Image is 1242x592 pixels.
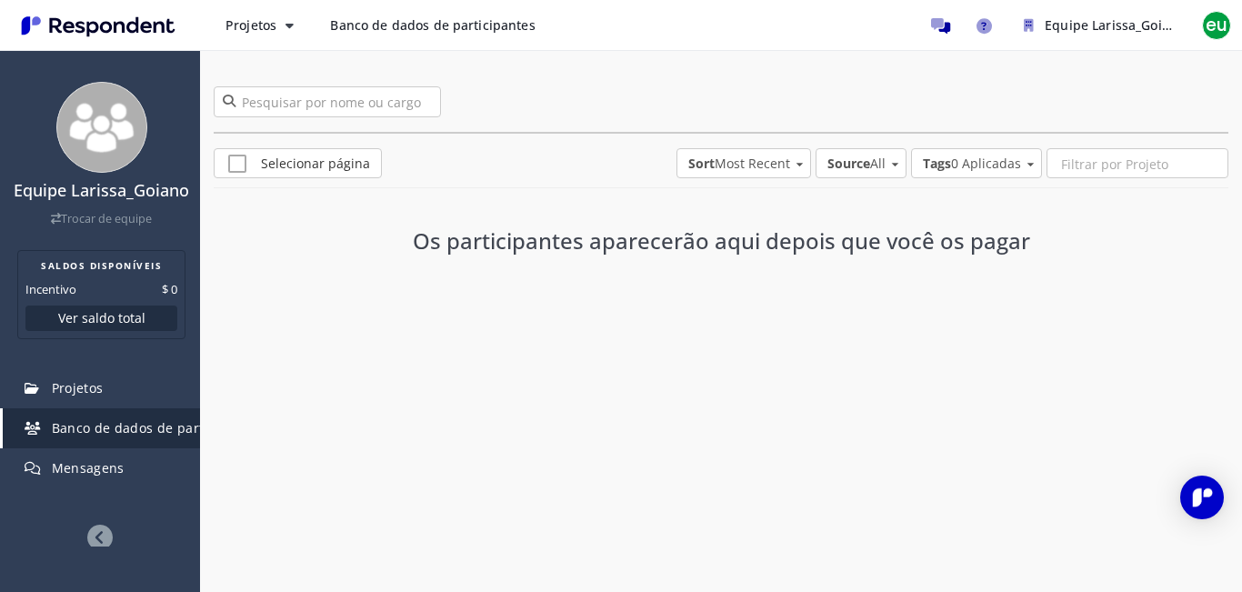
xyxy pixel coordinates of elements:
[1009,9,1191,42] button: Equipe Larissa_Goiano
[688,155,715,172] strong: Sort
[316,9,549,42] a: Banco de dados de participantes
[225,16,276,34] font: Projetos
[162,281,177,297] font: $ 0
[214,86,441,117] input: Pesquisar por nome ou cargo
[1045,16,1185,34] font: Equipe Larissa_Goiano
[413,226,1030,256] font: Os participantes aparecerão aqui depois que você os pagar
[1047,149,1227,180] input: Filtrar por Projeto
[1180,476,1224,519] div: Abra o Intercom Messenger
[15,11,182,41] img: Respondente
[688,155,790,173] span: Most Recent
[14,179,189,201] font: Equipe Larissa_Goiano
[1206,13,1227,37] font: eu
[41,259,162,272] font: SALDOS DISPONÍVEIS
[911,148,1042,178] md-select: Etiquetas
[922,7,958,44] a: Participantes da mensagem
[56,82,147,173] img: team_avatar_256.png
[52,419,263,436] font: Banco de dados de participantes
[827,155,870,172] strong: Source
[676,148,811,178] md-select: Classificar: Mais recentes
[25,306,177,331] button: Ver saldo total
[52,459,125,477] font: Mensagens
[966,7,1002,44] a: Ajuda e suporte
[827,155,886,173] span: All
[261,155,370,172] font: Selecionar página
[25,281,76,297] font: Incentivo
[214,148,382,178] a: Selecionar página
[61,211,152,226] font: Trocar de equipe
[17,250,185,339] section: Resumo do saldo
[51,211,152,226] a: Trocar de equipe
[58,309,145,326] font: Ver saldo total
[1198,9,1235,42] button: eu
[211,9,308,42] button: Projetos
[816,148,906,178] md-select: Fonte: Todos
[52,379,104,396] font: Projetos
[330,16,535,34] font: Banco de dados de participantes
